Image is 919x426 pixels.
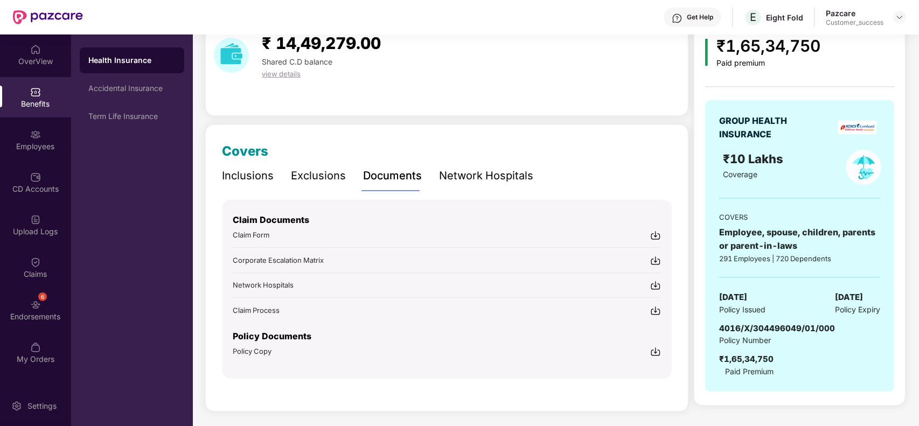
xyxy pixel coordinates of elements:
span: ₹ 14,49,279.00 [262,33,381,53]
span: Shared C.D balance [262,57,332,66]
div: COVERS [719,212,880,222]
img: svg+xml;base64,PHN2ZyBpZD0iSG9tZSIgeG1sbnM9Imh0dHA6Ly93d3cudzMub3JnLzIwMDAvc3ZnIiB3aWR0aD0iMjAiIG... [30,44,41,55]
img: svg+xml;base64,PHN2ZyBpZD0iTXlfT3JkZXJzIiBkYXRhLW5hbWU9Ik15IE9yZGVycyIgeG1sbnM9Imh0dHA6Ly93d3cudz... [30,342,41,353]
span: 4016/X/304496049/01/000 [719,323,835,333]
div: ₹1,65,34,750 [716,33,820,59]
img: svg+xml;base64,PHN2ZyBpZD0iRG93bmxvYWQtMjR4MjQiIHhtbG5zPSJodHRwOi8vd3d3LnczLm9yZy8yMDAwL3N2ZyIgd2... [650,280,661,291]
p: Claim Documents [233,213,661,227]
img: svg+xml;base64,PHN2ZyBpZD0iVXBsb2FkX0xvZ3MiIGRhdGEtbmFtZT0iVXBsb2FkIExvZ3MiIHhtbG5zPSJodHRwOi8vd3... [30,214,41,225]
div: Employee, spouse, children, parents or parent-in-laws [719,226,880,253]
img: svg+xml;base64,PHN2ZyBpZD0iRW1wbG95ZWVzIiB4bWxucz0iaHR0cDovL3d3dy53My5vcmcvMjAwMC9zdmciIHdpZHRoPS... [30,129,41,140]
div: Settings [24,401,60,411]
span: [DATE] [719,291,747,304]
div: Term Life Insurance [88,112,176,121]
div: Eight Fold [766,12,803,23]
img: svg+xml;base64,PHN2ZyBpZD0iQmVuZWZpdHMiIHhtbG5zPSJodHRwOi8vd3d3LnczLm9yZy8yMDAwL3N2ZyIgd2lkdGg9Ij... [30,87,41,97]
img: icon [705,39,708,66]
span: Policy Number [719,336,771,345]
div: Exclusions [291,167,346,184]
div: Network Hospitals [439,167,533,184]
img: svg+xml;base64,PHN2ZyBpZD0iRG93bmxvYWQtMjR4MjQiIHhtbG5zPSJodHRwOi8vd3d3LnczLm9yZy8yMDAwL3N2ZyIgd2... [650,305,661,316]
div: Paid premium [716,59,820,68]
img: svg+xml;base64,PHN2ZyBpZD0iQ2xhaW0iIHhtbG5zPSJodHRwOi8vd3d3LnczLm9yZy8yMDAwL3N2ZyIgd2lkdGg9IjIwIi... [30,257,41,268]
div: Pazcare [826,8,883,18]
img: svg+xml;base64,PHN2ZyBpZD0iSGVscC0zMngzMiIgeG1sbnM9Imh0dHA6Ly93d3cudzMub3JnLzIwMDAvc3ZnIiB3aWR0aD... [672,13,683,24]
span: E [750,11,757,24]
span: Network Hospitals [233,281,294,289]
div: Inclusions [222,167,274,184]
span: Claim Form [233,231,269,239]
span: Policy Expiry [835,304,880,316]
div: ₹1,65,34,750 [719,353,774,366]
img: New Pazcare Logo [13,10,83,24]
img: svg+xml;base64,PHN2ZyBpZD0iQ0RfQWNjb3VudHMiIGRhdGEtbmFtZT0iQ0QgQWNjb3VudHMiIHhtbG5zPSJodHRwOi8vd3... [30,172,41,183]
img: svg+xml;base64,PHN2ZyBpZD0iRG93bmxvYWQtMjR4MjQiIHhtbG5zPSJodHRwOi8vd3d3LnczLm9yZy8yMDAwL3N2ZyIgd2... [650,230,661,241]
span: Policy Copy [233,347,271,355]
span: Paid Premium [725,366,774,378]
span: Covers [222,143,268,159]
span: view details [262,69,301,78]
img: download [214,38,249,73]
span: Claim Process [233,306,280,315]
span: [DATE] [835,291,863,304]
div: Documents [363,167,422,184]
img: insurerLogo [838,121,876,134]
p: Policy Documents [233,330,661,343]
img: svg+xml;base64,PHN2ZyBpZD0iU2V0dGluZy0yMHgyMCIgeG1sbnM9Imh0dHA6Ly93d3cudzMub3JnLzIwMDAvc3ZnIiB3aW... [11,401,22,411]
div: Accidental Insurance [88,84,176,93]
div: 291 Employees | 720 Dependents [719,253,880,264]
div: Customer_success [826,18,883,27]
span: Coverage [723,170,757,179]
img: policyIcon [846,150,881,185]
span: Policy Issued [719,304,765,316]
div: 6 [38,292,47,301]
span: ₹10 Lakhs [723,152,786,166]
div: GROUP HEALTH INSURANCE [719,114,813,141]
img: svg+xml;base64,PHN2ZyBpZD0iRG93bmxvYWQtMjR4MjQiIHhtbG5zPSJodHRwOi8vd3d3LnczLm9yZy8yMDAwL3N2ZyIgd2... [650,255,661,266]
img: svg+xml;base64,PHN2ZyBpZD0iRG93bmxvYWQtMjR4MjQiIHhtbG5zPSJodHRwOi8vd3d3LnczLm9yZy8yMDAwL3N2ZyIgd2... [650,346,661,357]
div: Get Help [687,13,713,22]
img: svg+xml;base64,PHN2ZyBpZD0iRW5kb3JzZW1lbnRzIiB4bWxucz0iaHR0cDovL3d3dy53My5vcmcvMjAwMC9zdmciIHdpZH... [30,299,41,310]
img: svg+xml;base64,PHN2ZyBpZD0iRHJvcGRvd24tMzJ4MzIiIHhtbG5zPSJodHRwOi8vd3d3LnczLm9yZy8yMDAwL3N2ZyIgd2... [895,13,904,22]
div: Health Insurance [88,55,176,66]
span: Corporate Escalation Matrix [233,256,324,264]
